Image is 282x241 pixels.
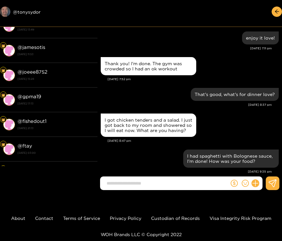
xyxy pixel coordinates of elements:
span: dollar [231,180,238,187]
div: enjoy it love! [246,35,275,41]
strong: @ ftay [18,143,32,149]
strong: [DATE] 03:00 [18,150,94,156]
a: Visa Integrity Risk Program [210,216,271,221]
div: [DATE] 7:52 pm [108,77,279,81]
img: Fan Level [1,118,5,122]
img: conversation [3,69,15,81]
strong: [DATE] 15:28 [18,76,94,82]
div: [DATE] 7:11 pm [101,46,272,51]
strong: [DATE] 21:13 [18,125,94,131]
div: [DATE] 8:37 pm [101,102,272,107]
div: That's good, what's for dinner love? [195,92,275,97]
strong: [DATE] 13:49 [18,27,94,32]
strong: @ fishedout1 [18,118,46,124]
img: conversation [3,143,15,155]
span: smile [242,180,249,187]
div: Sep. 30, 7:52 pm [101,57,196,75]
div: Sep. 30, 8:37 pm [191,88,279,101]
img: Fan Level [1,93,5,97]
strong: @ jamesotis [18,44,45,50]
a: About [11,216,25,221]
div: Thank you! I'm done. The gym was crowded so I had an ok workout [105,61,192,71]
div: Sep. 30, 8:47 pm [101,114,196,137]
div: [DATE] 9:35 pm [101,169,272,174]
img: Fan Level [1,44,5,48]
a: Privacy Policy [110,216,141,221]
div: I got chicken tenders and a salad. I just got back to my room and showered so I will eat now. Wha... [105,117,192,133]
strong: [DATE] 17:13 [18,101,94,106]
img: conversation [3,45,15,56]
strong: @ gpma19 [18,94,41,99]
strong: @ joeee8752 [18,69,47,75]
a: Terms of Service [63,216,100,221]
strong: [DATE] 11:53 [18,51,94,57]
img: conversation [3,94,15,106]
img: Fan Level [1,142,5,146]
a: Custodian of Records [151,216,200,221]
div: [DATE] 8:47 pm [108,139,279,143]
img: conversation [3,119,15,130]
a: Contact [35,216,53,221]
button: dollar [229,178,239,188]
div: Sep. 30, 9:35 pm [183,150,279,168]
div: I had spaghetti with Bolognese sauce, I'm done! How was your food? [187,153,275,164]
img: Fan Level [1,68,5,72]
div: Sep. 30, 7:11 pm [242,31,279,44]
